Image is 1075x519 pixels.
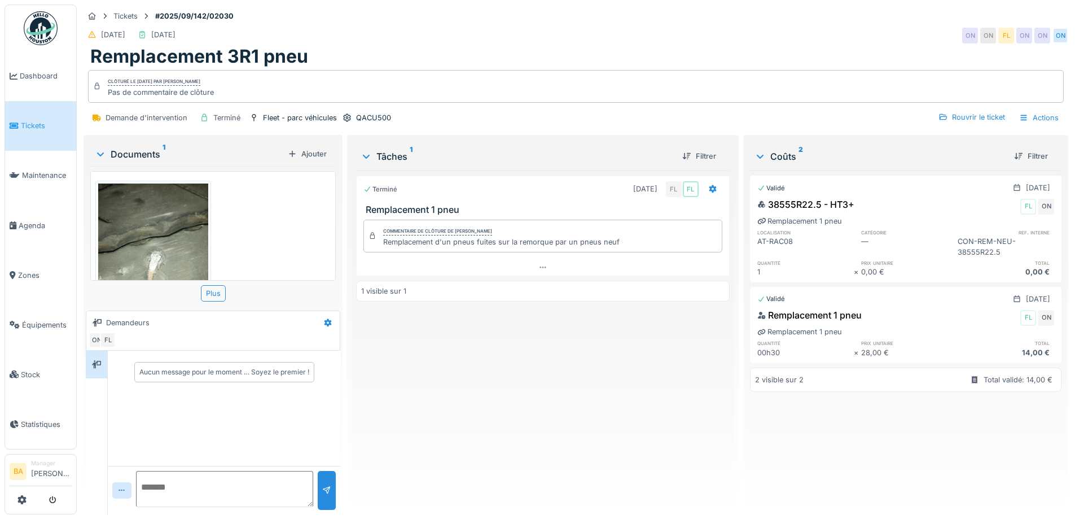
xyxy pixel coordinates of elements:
h6: prix unitaire [861,339,958,347]
div: Validé [757,184,785,193]
a: Agenda [5,200,76,250]
h6: quantité [757,259,854,267]
div: Validé [757,294,785,304]
div: 00h30 [757,347,854,358]
div: 28,00 € [861,347,958,358]
div: 2 visible sur 2 [755,374,804,385]
span: Zones [18,270,72,281]
span: Dashboard [20,71,72,81]
div: [DATE] [633,184,657,194]
div: ON [1052,28,1068,43]
li: [PERSON_NAME] [31,459,72,483]
h3: Remplacement 1 pneu [366,204,724,215]
strong: #2025/09/142/02030 [151,11,238,21]
div: FL [1020,199,1036,215]
div: FL [1020,310,1036,326]
a: Tickets [5,101,76,151]
div: Actions [1014,110,1064,126]
div: Terminé [213,112,240,123]
div: Demandeurs [106,317,150,328]
div: 1 [757,267,854,277]
div: Rouvrir le ticket [934,110,1010,125]
div: — [861,236,958,258]
h6: total [958,339,1054,347]
span: Maintenance [22,170,72,181]
img: h4l9yxmw4v6gyz6h7b2w7yq1e41n [98,184,208,330]
span: Agenda [19,220,72,231]
div: Manager [31,459,72,468]
li: BA [10,463,27,480]
div: ON [1038,199,1054,215]
h6: catégorie [861,229,958,236]
div: ON [1016,28,1032,43]
a: Zones [5,250,76,300]
div: FL [100,332,116,348]
div: Aucun message pour le moment … Soyez le premier ! [139,367,309,377]
div: Commentaire de clôture de [PERSON_NAME] [383,228,492,235]
div: 14,00 € [958,347,1054,358]
div: Terminé [363,185,397,194]
a: Maintenance [5,151,76,200]
div: [DATE] [1026,182,1050,193]
div: Tickets [113,11,138,21]
div: FL [666,181,682,197]
div: Remplacement d'un pneus fuites sur la remorque par un pneus neuf [383,237,620,247]
div: Plus [201,285,226,302]
h6: prix unitaire [861,259,958,267]
div: ON [1034,28,1050,43]
span: Tickets [21,120,72,131]
div: Clôturé le [DATE] par [PERSON_NAME] [108,78,200,86]
div: 0,00 € [861,267,958,277]
div: Demande d'intervention [106,112,187,123]
div: Documents [95,147,283,161]
div: Filtrer [678,149,721,164]
div: ON [962,28,978,43]
div: ON [1038,310,1054,326]
div: 0,00 € [958,267,1054,277]
div: × [854,347,861,358]
div: QACU500 [356,112,391,123]
div: FL [683,181,699,197]
div: Fleet - parc véhicules [263,112,337,123]
div: Coûts [754,150,1005,163]
a: Équipements [5,300,76,350]
div: 38555R22.5 - HT3+ [757,198,854,211]
h6: localisation [757,229,854,236]
a: Statistiques [5,399,76,449]
span: Statistiques [21,419,72,430]
a: Stock [5,350,76,399]
h6: total [958,259,1054,267]
img: Badge_color-CXgf-gQk.svg [24,11,58,45]
h6: ref. interne [958,229,1054,236]
div: Total validé: 14,00 € [984,374,1052,385]
sup: 1 [163,147,165,161]
div: Remplacement 1 pneu [757,308,862,322]
span: Équipements [22,320,72,330]
div: [DATE] [151,29,175,40]
div: × [854,267,861,277]
a: Dashboard [5,51,76,101]
div: [DATE] [101,29,125,40]
div: Pas de commentaire de clôture [108,87,214,98]
div: FL [998,28,1014,43]
div: Tâches [361,150,673,163]
span: Stock [21,369,72,380]
div: ON [89,332,104,348]
sup: 2 [798,150,803,163]
div: CON-REM-NEU-38555R22.5 [958,236,1054,258]
div: Remplacement 1 pneu [757,216,842,226]
a: BA Manager[PERSON_NAME] [10,459,72,486]
sup: 1 [410,150,413,163]
h1: Remplacement 3R1 pneu [90,46,308,67]
div: ON [980,28,996,43]
div: [DATE] [1026,294,1050,304]
div: Filtrer [1010,149,1052,164]
h6: quantité [757,339,854,347]
div: Remplacement 1 pneu [757,326,842,337]
div: 1 visible sur 1 [361,286,406,296]
div: Ajouter [283,146,331,162]
div: AT-RAC08 [757,236,854,258]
